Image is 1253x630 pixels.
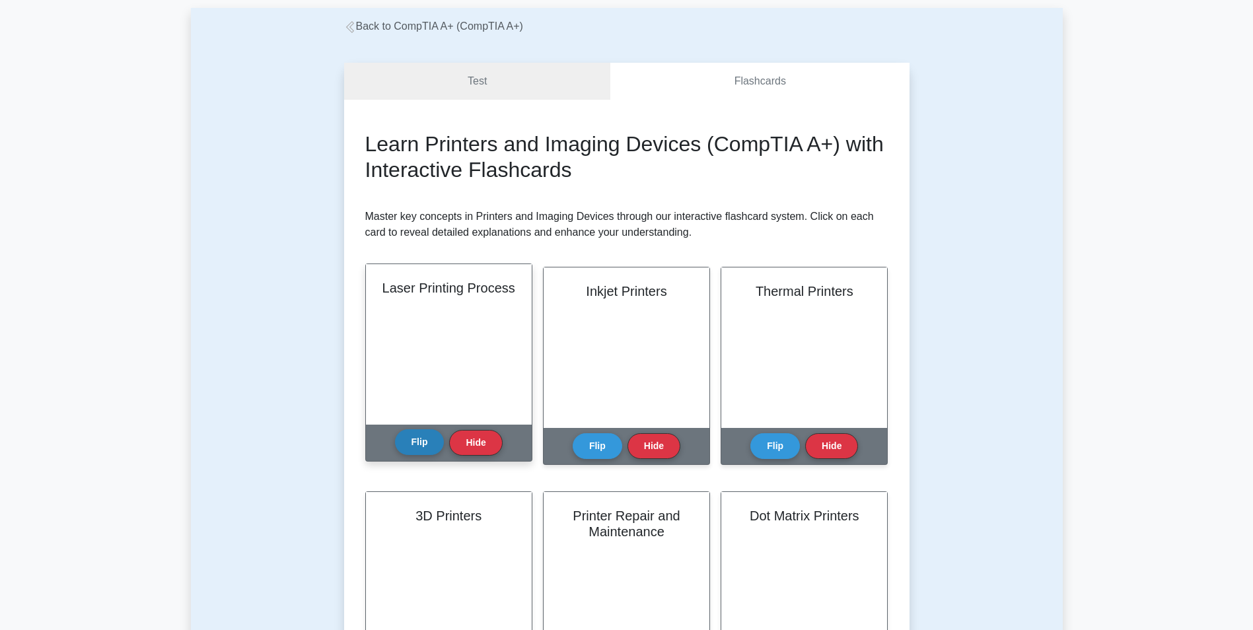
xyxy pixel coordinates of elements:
button: Hide [627,433,680,459]
h2: 3D Printers [382,508,516,524]
button: Flip [573,433,622,459]
h2: Dot Matrix Printers [737,508,871,524]
p: Master key concepts in Printers and Imaging Devices through our interactive flashcard system. Cli... [365,209,888,240]
button: Hide [805,433,858,459]
a: Test [344,63,611,100]
h2: Thermal Printers [737,283,871,299]
a: Back to CompTIA A+ (CompTIA A+) [344,20,523,32]
button: Flip [750,433,800,459]
button: Flip [395,429,445,455]
h2: Laser Printing Process [382,280,516,296]
h2: Learn Printers and Imaging Devices (CompTIA A+) with Interactive Flashcards [365,131,888,182]
h2: Inkjet Printers [559,283,694,299]
button: Hide [449,430,502,456]
a: Flashcards [610,63,909,100]
h2: Printer Repair and Maintenance [559,508,694,540]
